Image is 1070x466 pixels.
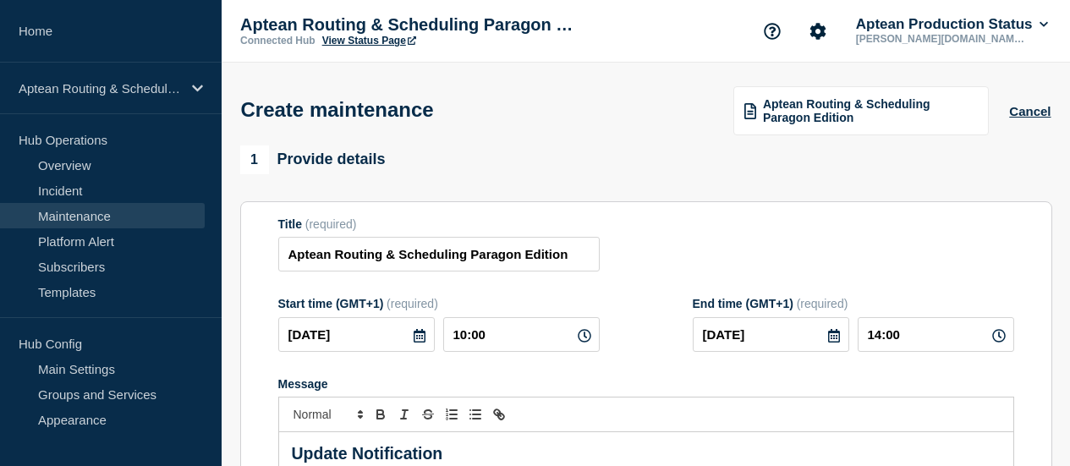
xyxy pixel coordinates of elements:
[853,16,1051,33] button: Aptean Production Status
[322,35,416,47] a: View Status Page
[240,145,269,174] span: 1
[464,404,487,425] button: Toggle bulleted list
[392,404,416,425] button: Toggle italic text
[240,145,386,174] div: Provide details
[693,297,1014,310] div: End time (GMT+1)
[858,317,1014,352] input: HH:MM
[278,237,600,271] input: Title
[443,317,600,352] input: HH:MM
[305,217,357,231] span: (required)
[292,444,443,463] strong: Update Notification
[1009,104,1051,118] button: Cancel
[278,317,435,352] input: YYYY-MM-DD
[416,404,440,425] button: Toggle strikethrough text
[853,33,1029,45] p: [PERSON_NAME][DOMAIN_NAME][EMAIL_ADDRESS][DOMAIN_NAME]
[240,35,316,47] p: Connected Hub
[763,97,978,124] span: Aptean Routing & Scheduling Paragon Edition
[693,317,849,352] input: YYYY-MM-DD
[19,81,181,96] p: Aptean Routing & Scheduling Paragon Edition
[744,103,756,118] img: template icon
[387,297,438,310] span: (required)
[240,15,579,35] p: Aptean Routing & Scheduling Paragon Edition
[797,297,848,310] span: (required)
[754,14,790,49] button: Support
[278,297,600,310] div: Start time (GMT+1)
[487,404,511,425] button: Toggle link
[278,217,600,231] div: Title
[440,404,464,425] button: Toggle ordered list
[241,98,434,122] h1: Create maintenance
[278,377,1014,391] div: Message
[800,14,836,49] button: Account settings
[369,404,392,425] button: Toggle bold text
[286,404,369,425] span: Font size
